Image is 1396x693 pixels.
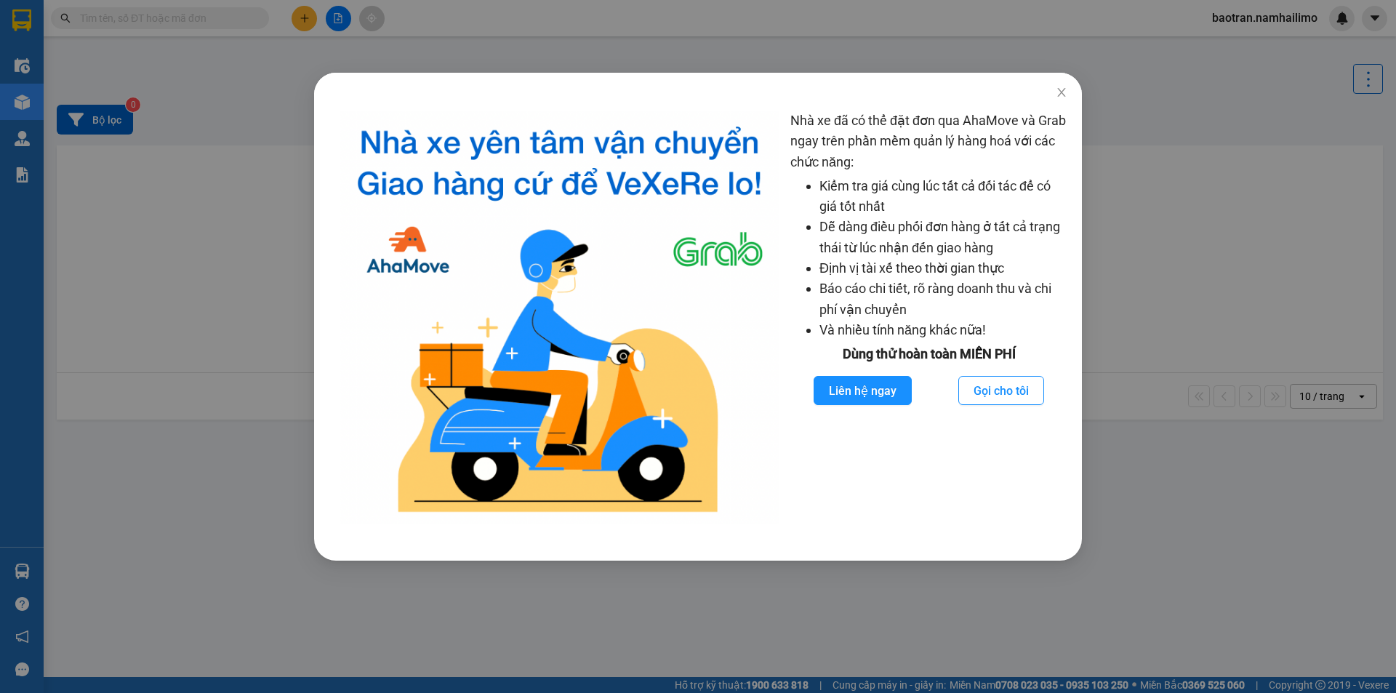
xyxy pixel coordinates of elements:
img: logo [340,111,779,524]
button: Liên hệ ngay [814,376,912,405]
button: Gọi cho tôi [958,376,1044,405]
li: Định vị tài xế theo thời gian thực [819,258,1067,279]
button: Close [1041,73,1082,113]
span: Liên hệ ngay [829,382,896,400]
span: close [1056,87,1067,98]
div: Dùng thử hoàn toàn MIỄN PHÍ [790,344,1067,364]
li: Kiểm tra giá cùng lúc tất cả đối tác để có giá tốt nhất [819,176,1067,217]
li: Báo cáo chi tiết, rõ ràng doanh thu và chi phí vận chuyển [819,279,1067,320]
div: Nhà xe đã có thể đặt đơn qua AhaMove và Grab ngay trên phần mềm quản lý hàng hoá với các chức năng: [790,111,1067,524]
li: Và nhiều tính năng khác nữa! [819,320,1067,340]
span: Gọi cho tôi [974,382,1029,400]
li: Dễ dàng điều phối đơn hàng ở tất cả trạng thái từ lúc nhận đến giao hàng [819,217,1067,258]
